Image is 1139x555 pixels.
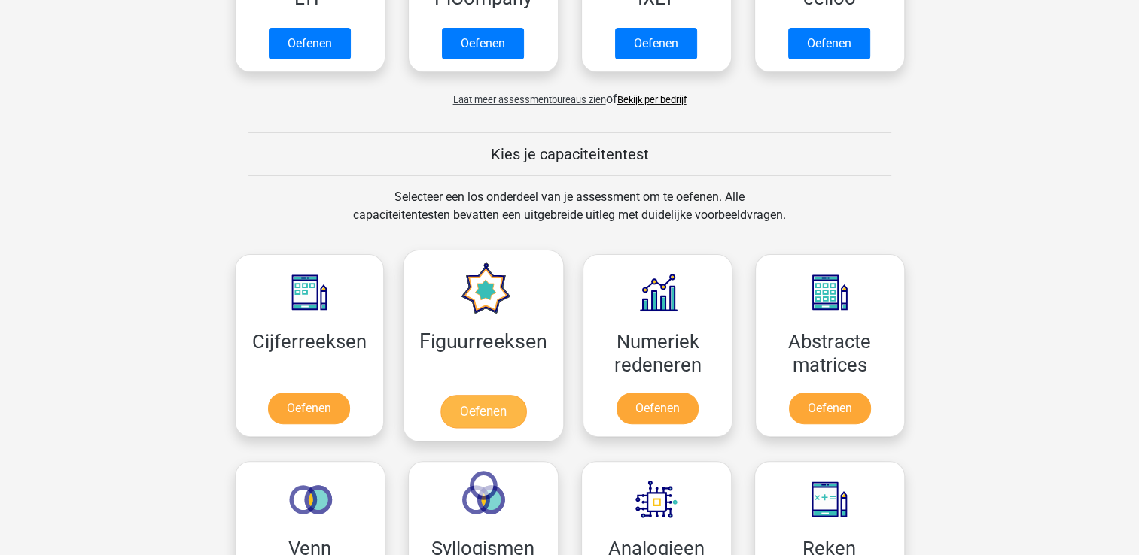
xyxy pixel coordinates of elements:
span: Laat meer assessmentbureaus zien [453,94,606,105]
h5: Kies je capaciteitentest [248,145,891,163]
a: Oefenen [440,395,526,428]
div: of [224,78,916,108]
div: Selecteer een los onderdeel van je assessment om te oefenen. Alle capaciteitentesten bevatten een... [339,188,800,242]
a: Oefenen [615,28,697,59]
a: Oefenen [442,28,524,59]
a: Oefenen [789,393,871,424]
a: Oefenen [268,393,350,424]
a: Oefenen [617,393,699,424]
a: Oefenen [788,28,870,59]
a: Oefenen [269,28,351,59]
a: Bekijk per bedrijf [617,94,687,105]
